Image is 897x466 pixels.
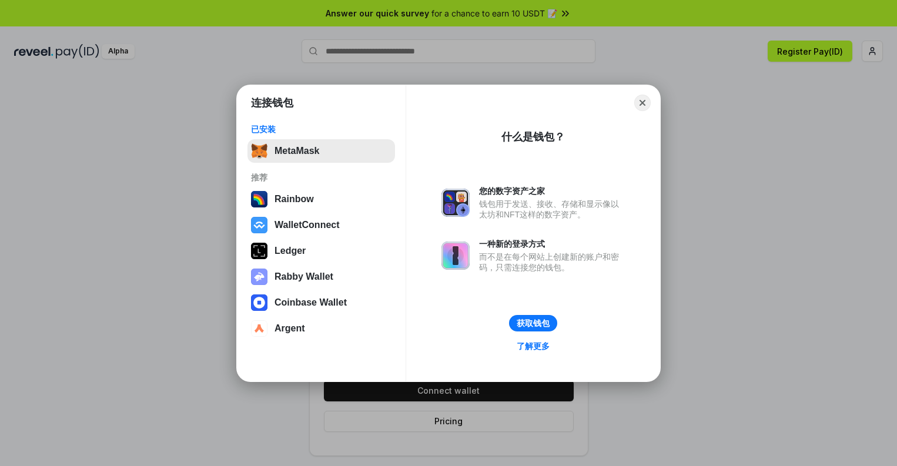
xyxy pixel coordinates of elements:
div: Ledger [275,246,306,256]
img: svg+xml,%3Csvg%20xmlns%3D%22http%3A%2F%2Fwww.w3.org%2F2000%2Fsvg%22%20fill%3D%22none%22%20viewBox... [441,189,470,217]
div: 一种新的登录方式 [479,239,625,249]
img: svg+xml,%3Csvg%20xmlns%3D%22http%3A%2F%2Fwww.w3.org%2F2000%2Fsvg%22%20width%3D%2228%22%20height%3... [251,243,267,259]
button: Rabby Wallet [247,265,395,289]
div: Coinbase Wallet [275,297,347,308]
div: 推荐 [251,172,391,183]
div: Rainbow [275,194,314,204]
img: svg+xml,%3Csvg%20width%3D%2228%22%20height%3D%2228%22%20viewBox%3D%220%200%2028%2028%22%20fill%3D... [251,320,267,337]
img: svg+xml,%3Csvg%20fill%3D%22none%22%20height%3D%2233%22%20viewBox%3D%220%200%2035%2033%22%20width%... [251,143,267,159]
h1: 连接钱包 [251,96,293,110]
div: 了解更多 [517,341,550,351]
button: 获取钱包 [509,315,557,331]
div: 什么是钱包？ [501,130,565,144]
div: Argent [275,323,305,334]
div: 您的数字资产之家 [479,186,625,196]
button: Ledger [247,239,395,263]
img: svg+xml,%3Csvg%20xmlns%3D%22http%3A%2F%2Fwww.w3.org%2F2000%2Fsvg%22%20fill%3D%22none%22%20viewBox... [441,242,470,270]
img: svg+xml,%3Csvg%20width%3D%2228%22%20height%3D%2228%22%20viewBox%3D%220%200%2028%2028%22%20fill%3D... [251,217,267,233]
div: Rabby Wallet [275,271,333,282]
button: WalletConnect [247,213,395,237]
div: 已安装 [251,124,391,135]
button: Argent [247,317,395,340]
div: 获取钱包 [517,318,550,328]
img: svg+xml,%3Csvg%20width%3D%22120%22%20height%3D%22120%22%20viewBox%3D%220%200%20120%20120%22%20fil... [251,191,267,207]
button: MetaMask [247,139,395,163]
div: WalletConnect [275,220,340,230]
div: MetaMask [275,146,319,156]
div: 而不是在每个网站上创建新的账户和密码，只需连接您的钱包。 [479,252,625,273]
a: 了解更多 [510,338,557,354]
div: 钱包用于发送、接收、存储和显示像以太坊和NFT这样的数字资产。 [479,199,625,220]
img: svg+xml,%3Csvg%20xmlns%3D%22http%3A%2F%2Fwww.w3.org%2F2000%2Fsvg%22%20fill%3D%22none%22%20viewBox... [251,269,267,285]
img: svg+xml,%3Csvg%20width%3D%2228%22%20height%3D%2228%22%20viewBox%3D%220%200%2028%2028%22%20fill%3D... [251,294,267,311]
button: Rainbow [247,187,395,211]
button: Coinbase Wallet [247,291,395,314]
button: Close [634,95,651,111]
